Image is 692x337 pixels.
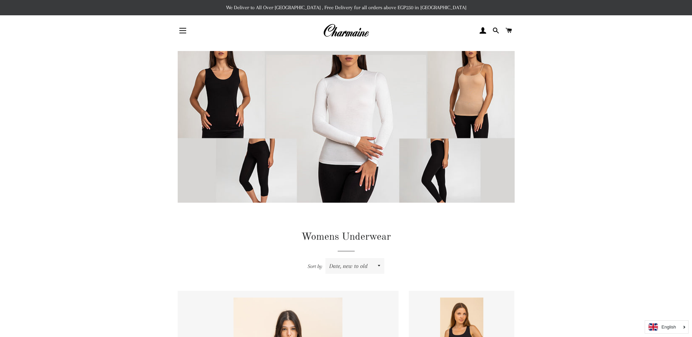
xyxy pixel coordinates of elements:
[308,263,322,269] span: Sort by
[323,23,369,38] img: Charmaine Egypt
[648,323,685,331] a: English
[178,51,515,219] img: Womens Underwear
[661,325,676,329] i: English
[178,230,515,244] h1: Womens Underwear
